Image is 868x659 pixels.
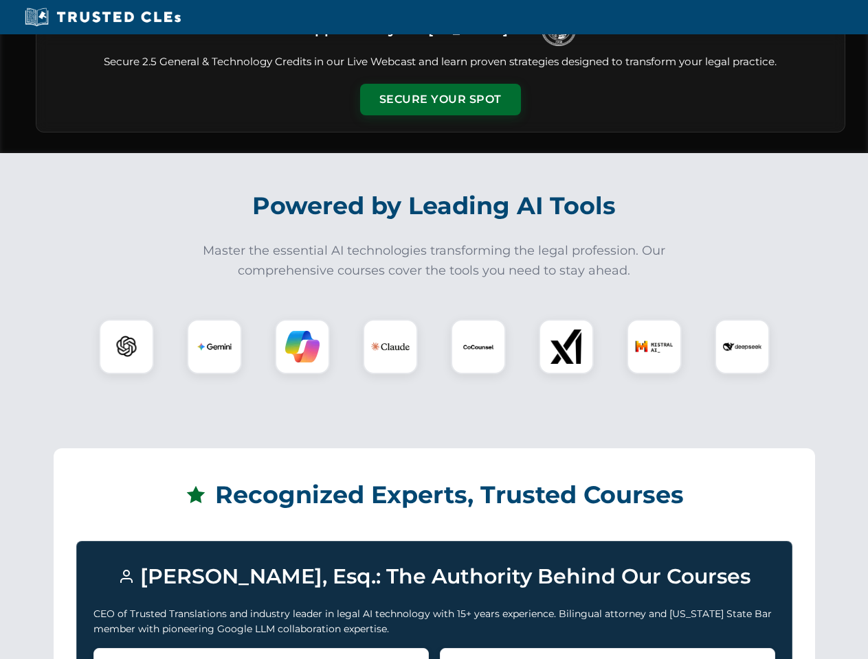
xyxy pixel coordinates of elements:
[461,329,496,364] img: CoCounsel Logo
[76,471,792,519] h2: Recognized Experts, Trusted Courses
[275,319,330,374] div: Copilot
[549,329,583,364] img: xAI Logo
[187,319,242,374] div: Gemini
[451,319,506,374] div: CoCounsel
[539,319,594,374] div: xAI
[99,319,154,374] div: ChatGPT
[194,241,675,281] p: Master the essential AI technologies transforming the legal profession. Our comprehensive courses...
[54,182,815,230] h2: Powered by Leading AI Tools
[93,606,775,637] p: CEO of Trusted Translations and industry leader in legal AI technology with 15+ years experience....
[715,319,770,374] div: DeepSeek
[635,327,674,366] img: Mistral AI Logo
[371,327,410,366] img: Claude Logo
[723,327,761,366] img: DeepSeek Logo
[53,54,828,70] p: Secure 2.5 General & Technology Credits in our Live Webcast and learn proven strategies designed ...
[21,7,185,27] img: Trusted CLEs
[197,329,232,364] img: Gemini Logo
[627,319,682,374] div: Mistral AI
[107,327,146,367] img: ChatGPT Logo
[285,329,320,364] img: Copilot Logo
[93,558,775,595] h3: [PERSON_NAME], Esq.: The Authority Behind Our Courses
[363,319,418,374] div: Claude
[360,84,521,115] button: Secure Your Spot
